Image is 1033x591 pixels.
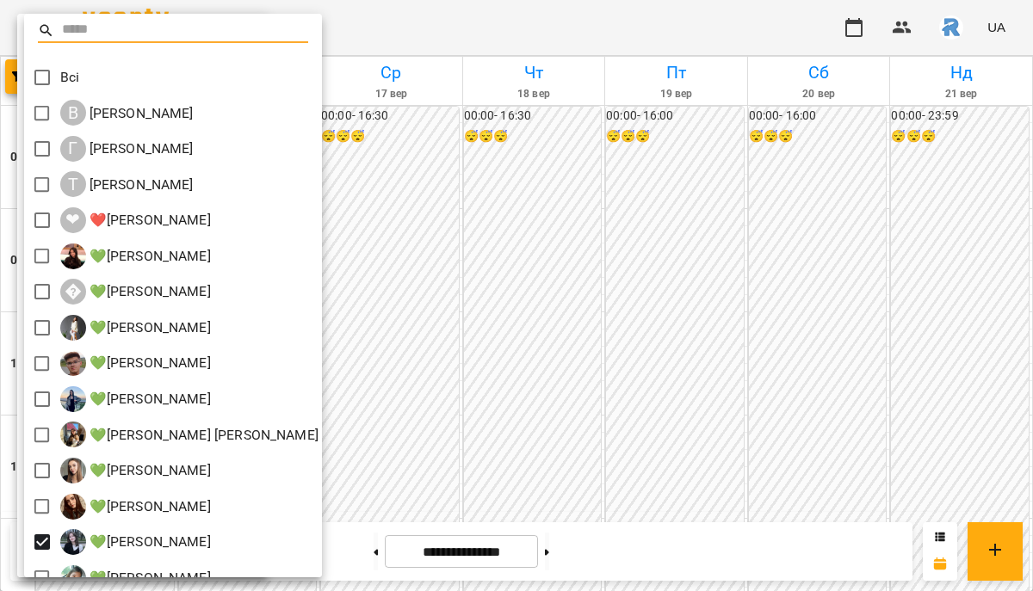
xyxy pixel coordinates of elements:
p: [PERSON_NAME] [86,103,194,124]
a: � 💚[PERSON_NAME] [PERSON_NAME] [60,422,319,447]
div: 💚Тарасенко Дарина Вікторівна [60,565,211,591]
p: 💚[PERSON_NAME] [86,532,211,552]
div: 💚Сікора Марія Юріївна [60,529,211,555]
img: � [60,565,86,591]
img: � [60,315,86,341]
a: � 💚[PERSON_NAME] [60,350,211,376]
img: � [60,494,86,520]
p: 💚[PERSON_NAME] [86,281,211,302]
p: 💚[PERSON_NAME] [86,246,211,267]
a: � 💚[PERSON_NAME] [60,565,211,591]
p: Всі [60,67,79,88]
p: [PERSON_NAME] [86,175,194,195]
p: 💚[PERSON_NAME] [86,353,211,373]
div: В [60,100,86,126]
div: Г [60,136,86,162]
img: � [60,422,86,447]
div: 💚Надозірна Уляна Вʼячеславівна [60,494,211,520]
div: ❤️Бойчук Софія Юріївна [60,207,211,233]
p: [PERSON_NAME] [86,139,194,159]
div: 💚Карпенко Єлизавета Володимирів [60,386,211,412]
div: Т [60,171,86,197]
p: 💚[PERSON_NAME] [86,568,211,588]
a: � 💚[PERSON_NAME] [60,494,211,520]
div: 💚Бандура Альона Валерїївна [60,279,211,305]
div: Тодорашко Ксенія Максимівна [60,171,194,197]
div: 💚Білоус Анастасія Максимівна [60,315,211,341]
div: 💚Головко Павло Романович [60,350,211,376]
img: � [60,529,86,555]
a: � 💚[PERSON_NAME] [60,458,211,483]
div: 💚Лазаренко Вікторія Ігорівна [60,458,211,483]
img: � [60,458,86,483]
div: � [60,279,86,305]
p: 💚[PERSON_NAME] [86,389,211,409]
a: Т [PERSON_NAME] [60,171,194,197]
div: ❤ [60,207,86,233]
img: � [60,243,86,269]
div: 💚Івацько Анна Анатоліївна [60,243,211,269]
div: 💚Ксьоншкевич Анастасія Олексан [60,422,319,447]
img: � [60,386,86,412]
p: 💚[PERSON_NAME] [PERSON_NAME] [86,425,319,446]
a: � 💚[PERSON_NAME] [60,243,211,269]
p: 💚[PERSON_NAME] [86,460,211,481]
p: ❤️[PERSON_NAME] [86,210,211,231]
a: � 💚[PERSON_NAME] [60,386,211,412]
a: ❤ ❤️[PERSON_NAME] [60,207,211,233]
div: Вовк Маріна Вадимівна [60,100,194,126]
a: � 💚[PERSON_NAME] [60,315,211,341]
a: � 💚[PERSON_NAME] [60,529,211,555]
p: 💚[PERSON_NAME] [86,317,211,338]
div: Голобородько Ганна Платонівна [60,136,194,162]
img: � [60,350,86,376]
a: � 💚[PERSON_NAME] [60,279,211,305]
a: Г [PERSON_NAME] [60,136,194,162]
p: 💚[PERSON_NAME] [86,496,211,517]
a: В [PERSON_NAME] [60,100,194,126]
